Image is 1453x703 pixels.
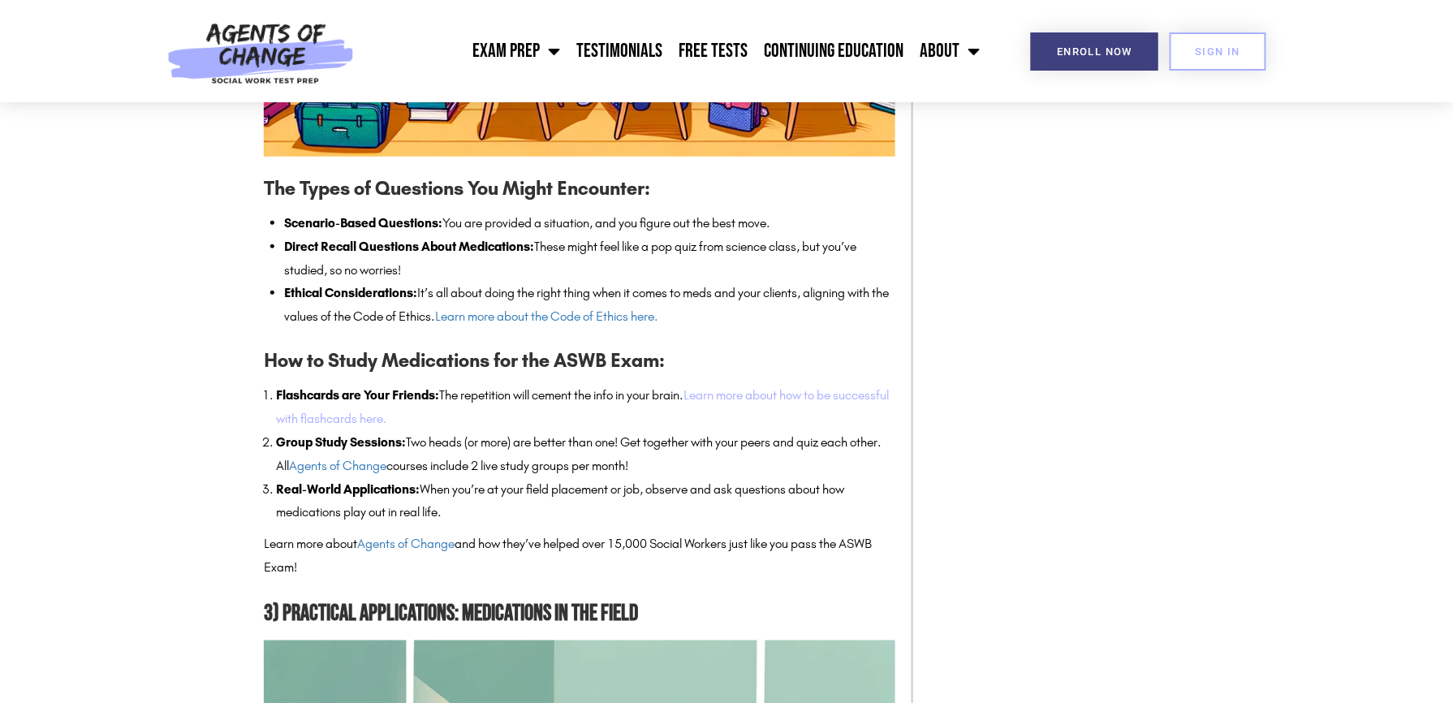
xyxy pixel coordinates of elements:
strong: Group Study Sessions: [276,434,406,450]
a: Continuing Education [756,31,912,71]
h2: 3) Practical Applications: Medications in the Field [264,596,895,632]
a: Learn more about the Code of Ethics here. [435,308,658,324]
a: SIGN IN [1170,32,1267,71]
li: When you’re at your field placement or job, observe and ask questions about how medications play ... [276,478,895,525]
strong: Flashcards are Your Friends: [276,387,439,403]
strong: Direct Recall Questions About Medications: [284,239,534,254]
li: The repetition will cement the info in your brain. [276,384,895,431]
a: Agents of Change [289,458,386,473]
p: Learn more about and how they’ve helped over 15,000 Social Workers just like you pass the ASWB Exam! [264,533,895,580]
li: Two heads (or more) are better than one! Get together with your peers and quiz each other. All co... [276,431,895,478]
li: These might feel like a pop quiz from science class, but you’ve studied, so no worries! [284,235,895,282]
li: It’s all about doing the right thing when it comes to meds and your clients, aligning with the va... [284,282,895,329]
li: You are provided a situation, and you figure out the best move. [284,212,895,235]
strong: Ethical Considerations: [284,285,417,300]
a: Exam Prep [464,31,568,71]
strong: Real-World Applications: [276,481,420,497]
nav: Menu [363,31,988,71]
a: Agents of Change [357,536,455,551]
h3: How to Study Medications for the ASWB Exam: [264,345,895,376]
span: SIGN IN [1196,46,1241,57]
strong: Scenario-Based Questions: [284,215,442,231]
a: Free Tests [670,31,756,71]
a: Testimonials [568,31,670,71]
a: Enroll Now [1031,32,1158,71]
a: About [912,31,988,71]
span: Enroll Now [1057,46,1132,57]
h3: The Types of Questions You Might Encounter: [264,173,895,204]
